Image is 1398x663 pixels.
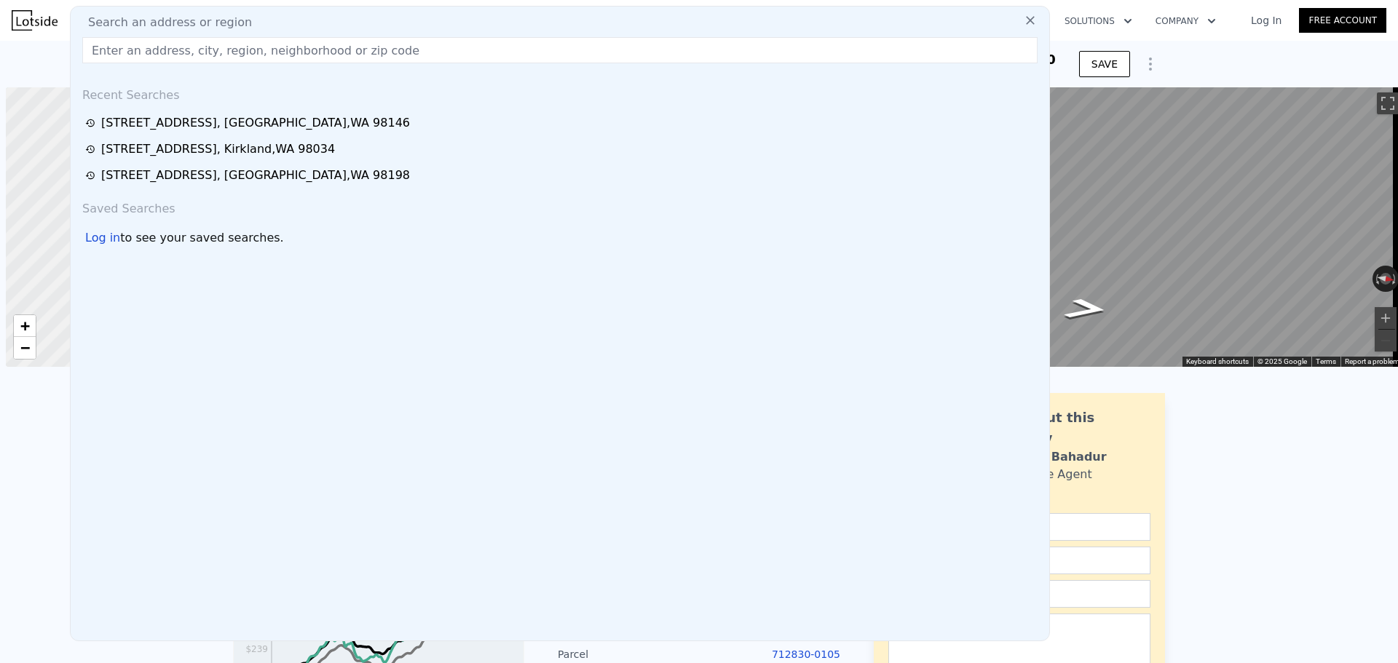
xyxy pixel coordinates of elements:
[1316,357,1336,365] a: Terms
[1233,13,1299,28] a: Log In
[558,647,699,662] div: Parcel
[14,337,36,359] a: Zoom out
[1053,8,1144,34] button: Solutions
[1375,307,1397,329] button: Zoom in
[988,448,1107,466] div: Siddhant Bahadur
[1373,266,1381,292] button: Rotate counterclockwise
[1046,293,1126,325] path: Go North, 20th Ave S
[101,167,410,184] div: [STREET_ADDRESS] , [GEOGRAPHIC_DATA] , WA 98198
[1136,49,1165,79] button: Show Options
[1257,357,1307,365] span: © 2025 Google
[85,114,1039,132] a: [STREET_ADDRESS], [GEOGRAPHIC_DATA],WA 98146
[85,140,1039,158] a: [STREET_ADDRESS], Kirkland,WA 98034
[12,10,58,31] img: Lotside
[76,75,1043,110] div: Recent Searches
[772,648,840,660] a: 712830-0105
[20,317,30,335] span: +
[120,229,283,247] span: to see your saved searches.
[1299,8,1386,33] a: Free Account
[85,167,1039,184] a: [STREET_ADDRESS], [GEOGRAPHIC_DATA],WA 98198
[1375,330,1397,352] button: Zoom out
[101,114,410,132] div: [STREET_ADDRESS] , [GEOGRAPHIC_DATA] , WA 98146
[1144,8,1228,34] button: Company
[20,338,30,357] span: −
[85,229,120,247] div: Log in
[1079,51,1130,77] button: SAVE
[245,644,268,654] tspan: $239
[76,14,252,31] span: Search an address or region
[82,37,1038,63] input: Enter an address, city, region, neighborhood or zip code
[988,408,1150,448] div: Ask about this property
[14,315,36,337] a: Zoom in
[1186,357,1249,367] button: Keyboard shortcuts
[76,188,1043,223] div: Saved Searches
[101,140,335,158] div: [STREET_ADDRESS] , Kirkland , WA 98034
